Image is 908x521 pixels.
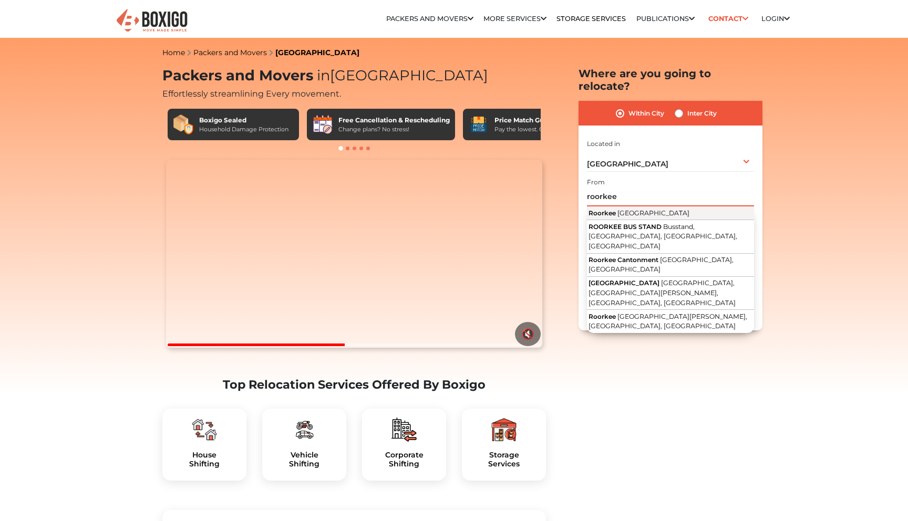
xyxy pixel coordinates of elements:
img: Boxigo Sealed [173,114,194,135]
input: Select Building or Nearest Landmark [587,188,754,206]
span: ROORKEE BUS STAND [589,223,662,231]
a: Login [761,15,790,23]
img: boxigo_packers_and_movers_plan [391,417,417,442]
img: boxigo_packers_and_movers_plan [292,417,317,442]
label: Within City [628,107,664,120]
a: Storage Services [556,15,626,23]
h2: Top Relocation Services Offered By Boxigo [162,378,546,392]
span: in [317,67,330,84]
span: [GEOGRAPHIC_DATA][PERSON_NAME], [GEOGRAPHIC_DATA], [GEOGRAPHIC_DATA] [589,312,747,330]
a: StorageServices [470,451,538,468]
h5: Storage Services [470,451,538,468]
span: [GEOGRAPHIC_DATA] [587,159,668,169]
div: Household Damage Protection [199,125,288,134]
button: ROORKEE BUS STAND Busstand, [GEOGRAPHIC_DATA], [GEOGRAPHIC_DATA], [GEOGRAPHIC_DATA] [587,220,754,253]
a: VehicleShifting [271,451,338,468]
button: 🔇 [515,322,541,346]
span: [GEOGRAPHIC_DATA] [313,67,488,84]
span: [GEOGRAPHIC_DATA] [617,209,689,217]
button: Roorkee [GEOGRAPHIC_DATA][PERSON_NAME], [GEOGRAPHIC_DATA], [GEOGRAPHIC_DATA] [587,310,754,333]
video: Your browser does not support the video tag. [166,160,542,348]
a: Home [162,48,185,57]
img: Boxigo [115,8,189,34]
span: Roorkee [589,209,616,217]
a: Packers and Movers [386,15,473,23]
label: Inter City [687,107,717,120]
button: Roorkee [GEOGRAPHIC_DATA] [587,207,754,221]
a: More services [483,15,546,23]
a: Contact [705,11,751,27]
button: Roorkee Cantonment [GEOGRAPHIC_DATA], [GEOGRAPHIC_DATA] [587,254,754,277]
a: Packers and Movers [193,48,267,57]
img: Free Cancellation & Rescheduling [312,114,333,135]
div: Change plans? No stress! [338,125,450,134]
label: From [587,178,605,187]
a: Publications [636,15,695,23]
h5: Vehicle Shifting [271,451,338,468]
div: Free Cancellation & Rescheduling [338,116,450,125]
div: Boxigo Sealed [199,116,288,125]
label: Located in [587,139,620,149]
img: boxigo_packers_and_movers_plan [491,417,517,442]
div: Price Match Guarantee [494,116,574,125]
span: [GEOGRAPHIC_DATA], [GEOGRAPHIC_DATA][PERSON_NAME], [GEOGRAPHIC_DATA], [GEOGRAPHIC_DATA] [589,279,736,306]
a: [GEOGRAPHIC_DATA] [275,48,359,57]
div: Pay the lowest. Guaranteed! [494,125,574,134]
h5: Corporate Shifting [370,451,438,468]
h2: Where are you going to relocate? [579,67,762,92]
h1: Packers and Movers [162,67,546,85]
h5: House Shifting [171,451,238,468]
span: [GEOGRAPHIC_DATA] [589,279,659,287]
span: [GEOGRAPHIC_DATA], [GEOGRAPHIC_DATA] [589,256,734,274]
img: Price Match Guarantee [468,114,489,135]
span: Busstand, [GEOGRAPHIC_DATA], [GEOGRAPHIC_DATA], [GEOGRAPHIC_DATA] [589,223,737,250]
a: HouseShifting [171,451,238,468]
span: Roorkee Cantonment [589,256,658,264]
button: [GEOGRAPHIC_DATA] [GEOGRAPHIC_DATA], [GEOGRAPHIC_DATA][PERSON_NAME], [GEOGRAPHIC_DATA], [GEOGRAPH... [587,277,754,310]
a: CorporateShifting [370,451,438,468]
span: Effortlessly streamlining Every movement. [162,89,341,99]
span: Roorkee [589,312,616,320]
img: boxigo_packers_and_movers_plan [192,417,217,442]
